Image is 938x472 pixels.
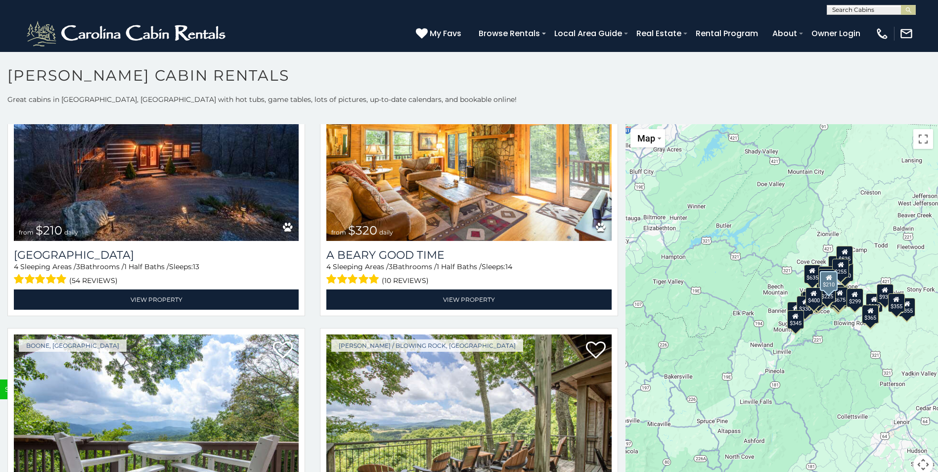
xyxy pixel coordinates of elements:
[331,339,523,352] a: [PERSON_NAME] / Blowing Rock, [GEOGRAPHIC_DATA]
[19,229,34,236] span: from
[888,293,905,312] div: $355
[389,262,393,271] span: 3
[14,49,299,240] img: Willow Valley View
[805,287,822,306] div: $400
[806,25,865,42] a: Owner Login
[124,262,169,271] span: 1 Half Baths /
[14,248,299,262] h3: Willow Valley View
[36,223,62,237] span: $210
[820,271,838,291] div: $210
[818,266,835,285] div: $565
[847,288,863,307] div: $299
[19,339,127,352] a: Boone, [GEOGRAPHIC_DATA]
[767,25,802,42] a: About
[899,27,913,41] img: mail-regular-white.png
[830,284,847,303] div: $395
[14,262,18,271] span: 4
[819,283,836,302] div: $225
[382,274,429,287] span: (10 reviews)
[416,27,464,40] a: My Favs
[862,305,879,324] div: $350
[273,340,293,361] a: Add to favorites
[14,248,299,262] a: [GEOGRAPHIC_DATA]
[787,310,804,329] div: $345
[630,129,665,147] button: Change map style
[631,25,686,42] a: Real Estate
[474,25,545,42] a: Browse Rentals
[898,298,915,317] div: $355
[818,269,835,288] div: $460
[348,223,377,237] span: $320
[76,262,80,271] span: 3
[326,289,611,310] a: View Property
[14,289,299,310] a: View Property
[637,133,655,143] span: Map
[326,248,611,262] a: A Beary Good Time
[828,256,845,275] div: $320
[865,293,882,312] div: $299
[877,284,893,303] div: $930
[797,296,813,315] div: $330
[25,19,230,48] img: White-1-2.png
[505,262,512,271] span: 14
[691,25,763,42] a: Rental Program
[326,49,611,240] img: A Beary Good Time
[804,265,821,283] div: $635
[831,287,848,306] div: $675
[832,259,849,278] div: $255
[430,27,461,40] span: My Favs
[69,274,118,287] span: (54 reviews)
[193,262,199,271] span: 13
[14,262,299,287] div: Sleeping Areas / Bathrooms / Sleeps:
[549,25,627,42] a: Local Area Guide
[913,129,933,149] button: Toggle fullscreen view
[875,27,889,41] img: phone-regular-white.png
[586,340,606,361] a: Add to favorites
[326,262,611,287] div: Sleeping Areas / Bathrooms / Sleeps:
[862,305,879,324] div: $365
[14,49,299,240] a: Willow Valley View from $210 daily
[64,229,78,236] span: daily
[379,229,393,236] span: daily
[437,262,482,271] span: 1 Half Baths /
[331,229,346,236] span: from
[326,262,331,271] span: 4
[787,302,804,321] div: $375
[326,49,611,240] a: A Beary Good Time from $320 daily
[836,246,853,265] div: $525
